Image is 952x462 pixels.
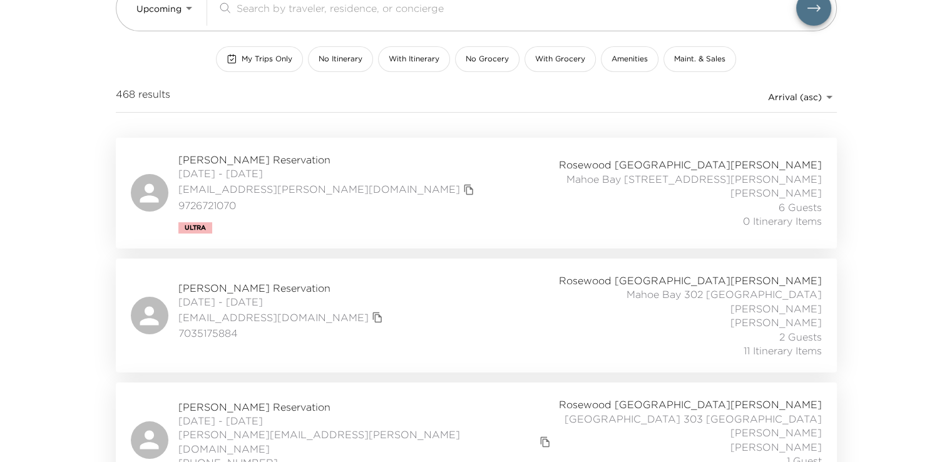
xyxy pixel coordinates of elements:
span: Rosewood [GEOGRAPHIC_DATA][PERSON_NAME] [559,398,822,411]
span: [PERSON_NAME] [730,186,822,200]
button: copy primary member email [460,181,478,198]
span: [PERSON_NAME] Reservation [178,400,555,414]
span: [DATE] - [DATE] [178,295,386,309]
button: My Trips Only [216,46,303,72]
span: [DATE] - [DATE] [178,414,555,428]
span: [PERSON_NAME] [730,440,822,454]
button: With Itinerary [378,46,450,72]
button: Amenities [601,46,658,72]
span: [PERSON_NAME] Reservation [178,153,478,167]
span: 0 Itinerary Items [743,214,822,228]
span: 6 Guests [779,200,822,214]
button: copy primary member email [369,309,386,326]
span: Upcoming [136,3,182,14]
span: Mahoe Bay 302 [GEOGRAPHIC_DATA][PERSON_NAME] [545,287,822,316]
span: [PERSON_NAME] [730,316,822,329]
span: [PERSON_NAME] Reservation [178,281,386,295]
input: Search by traveler, residence, or concierge [237,1,796,15]
span: With Itinerary [389,54,439,64]
button: No Grocery [455,46,520,72]
a: [EMAIL_ADDRESS][DOMAIN_NAME] [178,311,369,324]
a: [PERSON_NAME] Reservation[DATE] - [DATE][EMAIL_ADDRESS][PERSON_NAME][DOMAIN_NAME]copy primary mem... [116,138,837,249]
button: copy primary member email [536,433,554,451]
span: 9726721070 [178,198,478,212]
span: 7035175884 [178,326,386,340]
span: 11 Itinerary Items [744,344,822,357]
span: Amenities [612,54,648,64]
span: Ultra [185,224,206,232]
span: Rosewood [GEOGRAPHIC_DATA][PERSON_NAME] [559,158,822,172]
span: My Trips Only [242,54,292,64]
span: Arrival (asc) [768,91,822,103]
button: No Itinerary [308,46,373,72]
span: 2 Guests [779,330,822,344]
span: No Grocery [466,54,509,64]
button: With Grocery [525,46,596,72]
span: 468 results [116,87,170,107]
span: With Grocery [535,54,585,64]
button: Maint. & Sales [663,46,736,72]
span: Mahoe Bay [STREET_ADDRESS][PERSON_NAME] [566,172,822,186]
span: Maint. & Sales [674,54,725,64]
a: [EMAIL_ADDRESS][PERSON_NAME][DOMAIN_NAME] [178,182,460,196]
span: [DATE] - [DATE] [178,167,478,180]
a: [PERSON_NAME] Reservation[DATE] - [DATE][EMAIL_ADDRESS][DOMAIN_NAME]copy primary member email7035... [116,259,837,372]
span: Rosewood [GEOGRAPHIC_DATA][PERSON_NAME] [559,274,822,287]
span: [GEOGRAPHIC_DATA] 303 [GEOGRAPHIC_DATA][PERSON_NAME] [554,412,821,440]
span: No Itinerary [319,54,362,64]
a: [PERSON_NAME][EMAIL_ADDRESS][PERSON_NAME][DOMAIN_NAME] [178,428,537,456]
